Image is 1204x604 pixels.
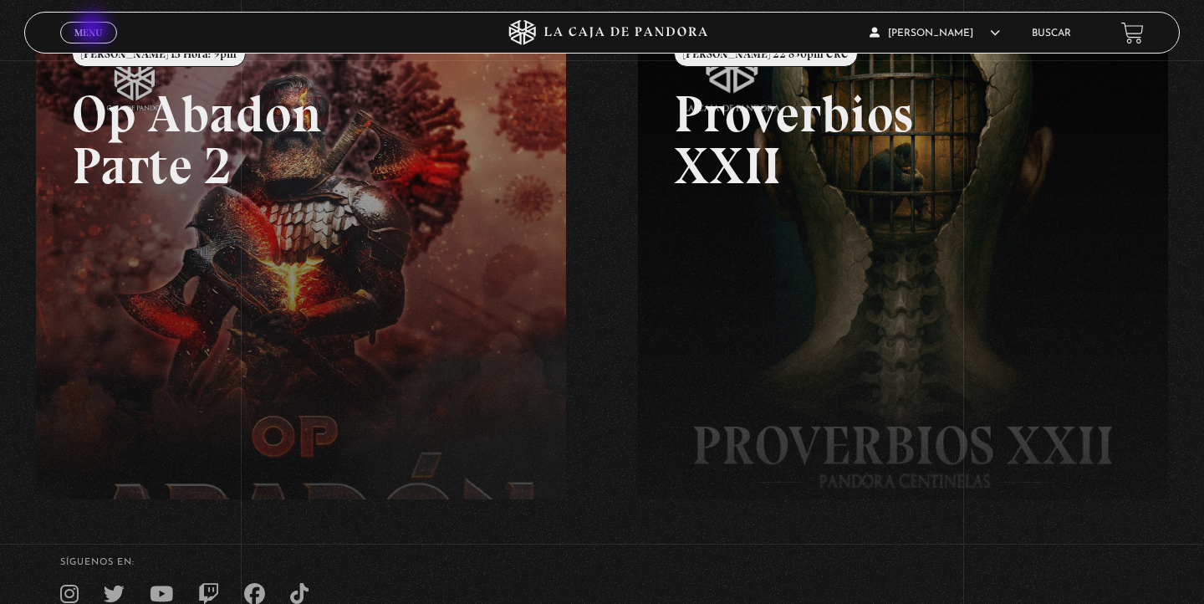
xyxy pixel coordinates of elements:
a: View your shopping cart [1121,22,1144,44]
span: Menu [74,28,102,38]
h4: SÍguenos en: [60,558,1144,567]
span: [PERSON_NAME] [870,28,1000,38]
span: Cerrar [69,42,109,54]
a: Buscar [1032,28,1071,38]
